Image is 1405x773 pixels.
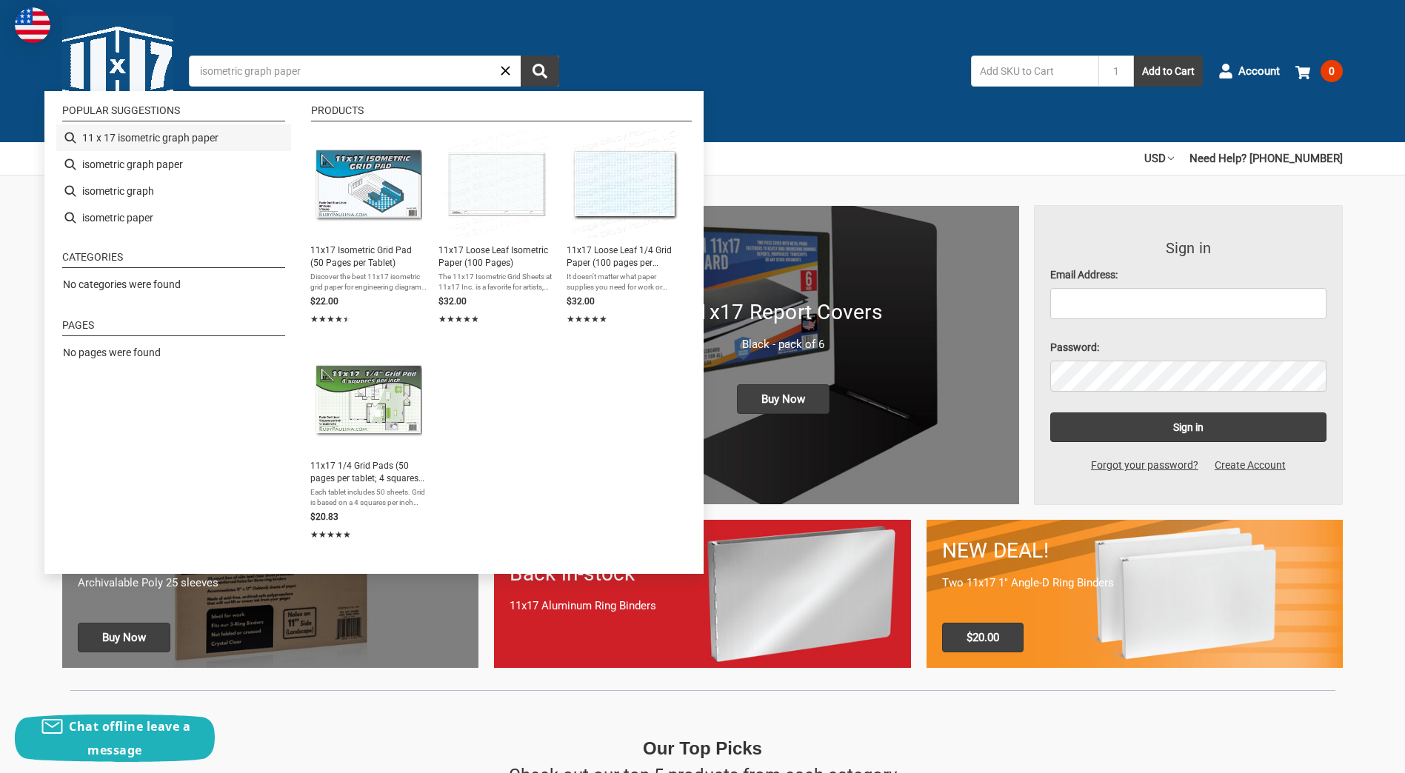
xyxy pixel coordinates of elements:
p: Black - pack of 6 [564,336,1003,353]
span: ★★★★★ [567,312,607,326]
li: Categories [62,252,285,268]
a: Need Help? [PHONE_NUMBER] [1189,142,1343,175]
img: 11x17 Loose Leaf 1/4 Grid Paper (100 pages per package- 4 squares per inch) [571,130,678,238]
span: 11x17 Loose Leaf 1/4 Grid Paper (100 pages per package- 4 squares per inch) [567,244,683,270]
p: 11x17 Aluminum Ring Binders [510,598,895,615]
li: 11x17 Loose Leaf Isometric Paper (100 Pages) [433,124,561,333]
label: Email Address: [1050,267,1327,283]
div: Instant Search Results [44,91,704,574]
a: USD [1144,142,1174,175]
span: Each tablet includes 50 sheets. Grid is based on a 4 squares per inch system for accurate scale-a... [310,487,427,508]
a: 11x17 Report Covers 11x17 Report Covers Black - pack of 6 Buy Now [548,206,1018,504]
h3: Sign in [1050,237,1327,259]
li: Products [311,105,692,121]
span: $22.00 [310,296,338,307]
a: 11x17 Loose Leaf 1/4 Grid Paper (100 pages per package- 4 squares per inch)11x17 Loose Leaf 1/4 G... [567,130,683,327]
span: No categories were found [63,278,181,290]
li: 11x17 Loose Leaf 1/4 Grid Paper (100 pages per package- 4 squares per inch) [561,124,689,333]
input: Sign in [1050,412,1327,442]
a: Close [498,63,513,78]
span: It doesn't matter what paper supplies you need for work or school, 11x17 Inc. has everything you ... [567,272,683,292]
button: Add to Cart [1134,56,1203,87]
h1: NEW DEAL! [942,535,1327,566]
span: Buy Now [737,384,830,414]
span: The 11x17 Isometric Grid Sheets at 11x17 Inc. is a favorite for artists, engineers and architects... [438,272,555,292]
img: duty and tax information for United States [15,7,50,43]
a: 11x17 1/4 Grid Pads (50 pages per tablet; 4 squares per inch)11x17 1/4 Grid Pads (50 pages per ta... [310,346,427,543]
input: Add SKU to Cart [971,56,1098,87]
button: Chat offline leave a message [15,715,215,762]
p: Two 11x17 1" Angle-D Ring Binders [942,575,1327,592]
span: Discover the best 11x17 isometric grid paper for engineering diagrams, architectural drawings and... [310,272,427,292]
span: 11x17 1/4 Grid Pads (50 pages per tablet; 4 squares per inch) [310,460,427,485]
li: 11x17 Isometric Grid Pad (50 Pages per Tablet) [304,124,433,333]
img: 11x17 Loose Leaf Isometric Paper (100 Pages) [443,130,550,238]
a: Create Account [1207,458,1294,473]
a: 0 [1295,52,1343,90]
span: $32.00 [438,296,467,307]
li: isometric graph [56,178,291,204]
p: Our Top Picks [643,735,762,762]
a: Back in-stock 11x17 Aluminum Ring Binders [494,520,910,667]
span: Chat offline leave a message [69,718,190,758]
a: Forgot your password? [1083,458,1207,473]
a: Account [1218,52,1280,90]
span: ★★★★★ [438,312,479,326]
label: Password: [1050,340,1327,355]
span: 0 [1321,60,1343,82]
a: 11x17 Isometric Grid Pad (50 Pages per Tablet)11x17 Isometric Grid Pad (50 Pages per Tablet)Disco... [310,130,427,327]
img: 11x17 1/4 Grid Pads (50 pages per tablet; 4 squares per inch) [315,346,422,453]
li: Pages [62,320,285,336]
span: 11x17 Isometric Grid Pad (50 Pages per Tablet) [310,244,427,270]
li: Popular suggestions [62,105,285,121]
a: 11x17 sheet protectors 11x17 Sheet Protectors Archivalable Poly 25 sleeves Buy Now [62,520,478,667]
span: Account [1238,63,1280,80]
p: Archivalable Poly 25 sleeves [78,575,463,592]
span: $32.00 [567,296,595,307]
input: Search by keyword, brand or SKU [189,56,559,87]
li: 11x17 1/4 Grid Pads (50 pages per tablet; 4 squares per inch) [304,340,433,549]
span: 11x17 Loose Leaf Isometric Paper (100 Pages) [438,244,555,270]
h1: 11x17 Report Covers [564,297,1003,328]
span: Buy Now [78,623,170,652]
span: ★★★★★ [310,312,351,326]
li: isometric graph paper [56,151,291,178]
span: $20.83 [310,512,338,522]
span: ★★★★★ [310,528,351,541]
a: 11x17 Loose Leaf Isometric Paper (100 Pages)11x17 Loose Leaf Isometric Paper (100 Pages)The 11x17... [438,130,555,327]
li: isometric paper [56,204,291,231]
li: 11 x 17 isometric graph paper [56,124,291,151]
span: No pages were found [63,347,161,358]
span: $20.00 [942,623,1024,652]
img: 11x17 Report Covers [548,206,1018,504]
img: 11x17.com [62,16,173,127]
img: 11x17 Isometric Grid Pad (50 Pages per Tablet) [315,130,422,238]
a: 11x17 Binder 2-pack only $20.00 NEW DEAL! Two 11x17 1" Angle-D Ring Binders $20.00 [927,520,1343,667]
